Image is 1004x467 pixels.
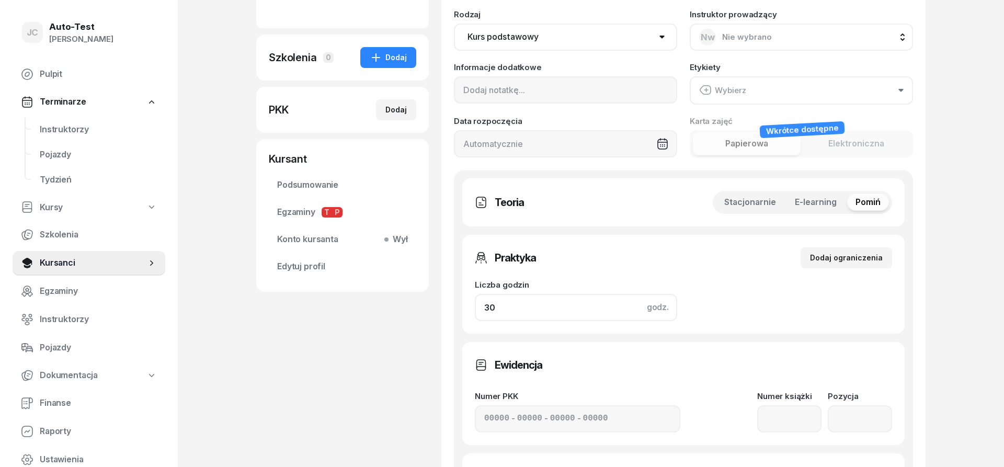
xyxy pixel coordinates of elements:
span: Instruktorzy [40,313,157,326]
div: Dodaj [385,104,407,116]
a: Raporty [13,419,165,444]
div: Auto-Test [49,22,113,31]
button: Pomiń [847,194,889,211]
a: Szkolenia [13,222,165,247]
span: Pomiń [855,196,881,209]
div: PKK [269,102,289,117]
span: Finanse [40,396,157,410]
a: Kursanci [13,250,165,276]
a: Instruktorzy [13,307,165,332]
button: Dodaj ograniczenia [801,247,892,268]
h3: Teoria [495,194,524,211]
span: T [322,207,332,218]
span: Wył [389,233,408,246]
span: Terminarze [40,95,86,109]
span: Pojazdy [40,148,157,162]
a: Pojazdy [31,142,165,167]
span: Egzaminy [277,206,408,219]
span: Stacjonarnie [724,196,776,209]
a: Edytuj profil [269,254,416,279]
span: Egzaminy [40,284,157,298]
span: Szkolenia [40,228,157,242]
span: Edytuj profil [277,260,408,274]
span: Pojazdy [40,341,157,355]
a: Egzaminy [13,279,165,304]
button: Wybierz [690,76,913,105]
button: Stacjonarnie [716,194,784,211]
a: Dokumentacja [13,363,165,388]
a: EgzaminyTP [269,200,416,225]
span: E-learning [795,196,837,209]
button: Dodaj [360,47,416,68]
span: Kursy [40,201,63,214]
div: Kursant [269,152,416,166]
span: Dokumentacja [40,369,98,382]
span: 0 [323,52,334,63]
button: NwNie wybrano [690,24,913,51]
a: Tydzień [31,167,165,192]
span: Instruktorzy [40,123,157,136]
a: Podsumowanie [269,173,416,198]
a: Pulpit [13,62,165,87]
div: Dodaj [370,51,407,64]
div: Dodaj ograniczenia [810,252,883,264]
a: Kursy [13,196,165,220]
span: Konto kursanta [277,233,408,246]
span: Pulpit [40,67,157,81]
span: Raporty [40,425,157,438]
span: Kursanci [40,256,146,270]
a: Pojazdy [13,335,165,360]
div: Wkrótce dostępne [759,121,845,138]
span: Podsumowanie [277,178,408,192]
button: E-learning [786,194,845,211]
a: Finanse [13,391,165,416]
span: - [511,412,515,426]
input: 00000 [484,412,509,426]
a: Instruktorzy [31,117,165,142]
div: Wybierz [699,84,746,97]
input: 0 [475,294,677,321]
h3: Praktyka [495,249,536,266]
a: Konto kursantaWył [269,227,416,252]
span: - [577,412,581,426]
h3: Ewidencja [495,357,542,373]
span: Ustawienia [40,453,157,466]
span: JC [27,28,39,37]
input: 00000 [550,412,575,426]
div: [PERSON_NAME] [49,32,113,46]
span: Tydzień [40,173,157,187]
span: Nw [701,33,715,42]
input: Dodaj notatkę... [454,76,677,104]
button: Dodaj [376,99,416,120]
span: P [332,207,343,218]
a: Terminarze [13,90,165,114]
span: - [544,412,548,426]
span: Nie wybrano [722,32,772,42]
input: 00000 [517,412,542,426]
input: 00000 [583,412,608,426]
div: Szkolenia [269,50,317,65]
